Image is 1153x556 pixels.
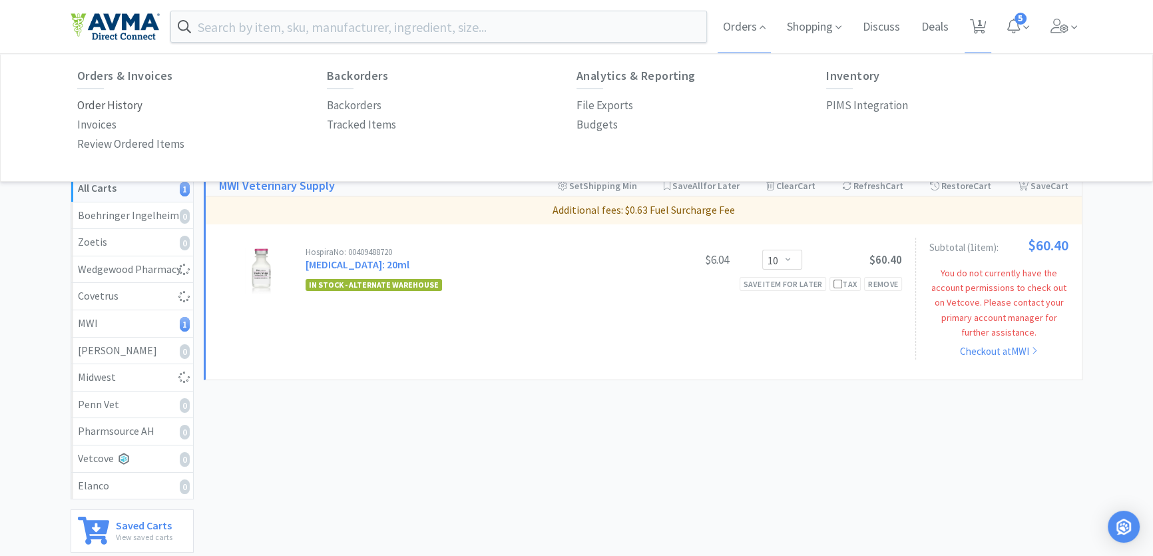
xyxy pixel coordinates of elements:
[842,176,903,196] div: Refresh
[180,209,190,224] i: 0
[78,181,116,194] strong: All Carts
[180,236,190,250] i: 0
[71,283,193,310] a: Covetrus
[78,315,186,332] div: MWI
[78,288,186,305] div: Covetrus
[78,423,186,440] div: Pharmsource AH
[576,69,826,83] h6: Analytics & Reporting
[965,23,992,35] a: 1
[576,115,618,135] a: Budgets
[180,398,190,413] i: 0
[798,180,815,192] span: Cart
[930,176,991,196] div: Restore
[929,238,1068,252] div: Subtotal ( 1 item ):
[327,115,396,135] a: Tracked Items
[71,445,193,473] a: Vetcove0
[864,277,902,291] div: Remove
[180,425,190,439] i: 0
[71,364,193,392] a: Midwest
[78,342,186,360] div: [PERSON_NAME]
[71,473,193,499] a: Elanco0
[116,531,172,543] p: View saved carts
[569,180,583,192] span: Set
[1108,511,1140,543] div: Open Intercom Messenger
[885,180,903,192] span: Cart
[171,11,706,42] input: Search by item, sku, manufacturer, ingredient, size...
[77,97,142,115] p: Order History
[77,115,116,135] a: Invoices
[78,261,186,278] div: Wedgewood Pharmacy
[71,202,193,230] a: Boehringer Ingelheim0
[558,176,637,196] div: Shipping Min
[71,338,193,365] a: [PERSON_NAME]0
[1018,176,1068,196] div: Save
[576,97,633,115] p: File Exports
[327,96,381,115] a: Backorders
[77,116,116,134] p: Invoices
[826,96,908,115] a: PIMS Integration
[180,479,190,494] i: 0
[692,180,703,192] span: All
[1015,13,1027,25] span: 5
[245,248,276,294] img: 98b35d4741be4f5bba6f30fd0179ac5f_388920.png
[78,234,186,251] div: Zoetis
[78,207,186,224] div: Boehringer Ingelheim
[327,116,396,134] p: Tracked Items
[740,277,827,291] div: Save item for later
[180,182,190,196] i: 1
[306,258,409,271] a: [MEDICAL_DATA]: 20ml
[1050,180,1068,192] span: Cart
[71,509,194,553] a: Saved CartsView saved carts
[77,69,327,83] h6: Orders & Invoices
[71,310,193,338] a: MWI1
[857,21,905,33] a: Discuss
[826,97,908,115] p: PIMS Integration
[78,477,186,495] div: Elanco
[78,369,186,386] div: Midwest
[916,21,954,33] a: Deals
[180,344,190,359] i: 0
[327,69,576,83] h6: Backorders
[306,279,442,291] span: In Stock - Alternate Warehouse
[576,116,618,134] p: Budgets
[71,256,193,284] a: Wedgewood Pharmacy
[77,135,184,153] p: Review Ordered Items
[929,266,1068,340] div: You do not currently have the account permissions to check out on Vetcove. Please contact your pr...
[78,450,186,467] div: Vetcove
[180,452,190,467] i: 0
[77,135,184,154] a: Review Ordered Items
[833,278,857,290] div: Tax
[576,96,633,115] a: File Exports
[71,175,193,202] a: All Carts1
[826,69,1076,83] h6: Inventory
[180,317,190,332] i: 1
[211,202,1076,219] p: Additional fees: $0.63 Fuel Surcharge Fee
[869,252,902,267] span: $60.40
[78,396,186,414] div: Penn Vet
[77,96,142,115] a: Order History
[629,252,729,268] div: $6.04
[327,97,381,115] p: Backorders
[973,180,991,192] span: Cart
[219,176,335,196] a: MWI Veterinary Supply
[672,180,740,192] span: Save for Later
[71,229,193,256] a: Zoetis0
[1028,238,1068,252] span: $60.40
[960,344,1037,360] a: Checkout at MWI
[71,418,193,445] a: Pharmsource AH0
[71,13,160,41] img: e4e33dab9f054f5782a47901c742baa9_102.png
[766,176,815,196] div: Clear
[306,248,629,256] div: Hospira No: 00409488720
[116,517,172,531] h6: Saved Carts
[71,392,193,419] a: Penn Vet0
